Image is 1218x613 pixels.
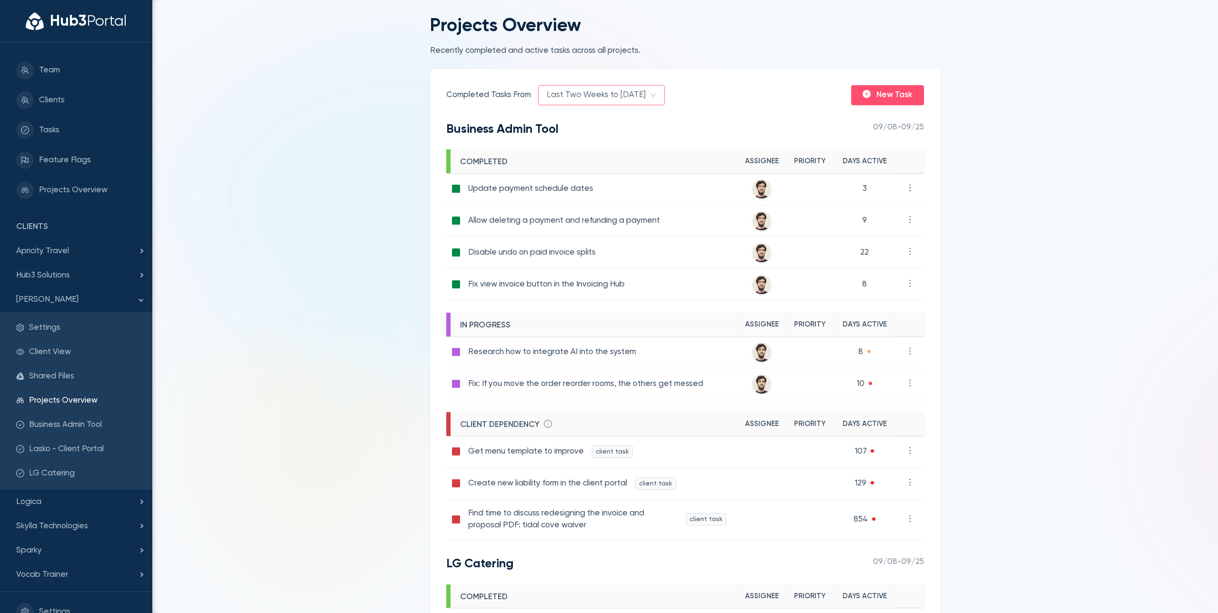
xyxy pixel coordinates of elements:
[446,85,538,105] label: Completed Tasks From
[21,66,29,74] span: team
[16,569,136,581] span: Vocab Trainer
[745,420,779,427] span: Assignee
[752,343,771,362] img: 26242013_ZZd.jpg
[752,375,771,394] img: 26242013_ZZd.jpg
[468,380,703,388] span: Fix: If you move the order reorder rooms, the others get messed
[21,126,29,134] span: check-circle
[794,420,825,427] span: Priority
[547,86,656,105] span: Last Two Weeks to Today
[905,446,914,455] span: more
[851,85,924,105] button: plus-circleNew Task
[905,478,914,487] span: more
[39,154,136,167] span: Feature Flags
[468,447,584,455] span: Get menu template to improve
[29,372,74,380] a: Shared Files
[863,90,871,98] span: plus-circle
[902,374,919,394] button: more
[29,346,136,358] span: Client View
[863,185,867,193] span: 3
[29,443,136,455] span: Lasko - Client Portal
[468,280,625,288] span: Fix view invoice button in the Invoicing Hub
[544,420,552,428] span: info-circle
[21,156,29,164] span: flag
[460,319,511,332] span: in progress
[858,348,871,356] span: 8
[905,247,914,256] span: more
[29,419,136,431] span: Business Admin Tool
[876,89,913,101] span: New Task
[16,245,136,257] span: Apricity Travel
[460,591,508,603] span: completed
[794,321,825,328] span: Priority
[16,544,136,557] span: Sparky
[635,477,676,490] span: client task
[752,243,771,262] img: 26242013_ZZd.jpg
[873,556,924,584] span: 09/08 - 09/25
[905,215,914,224] span: more
[902,275,919,295] button: more
[39,184,136,197] span: Projects Overview
[87,14,127,29] span: Portal
[794,593,825,600] span: Priority
[16,496,136,508] span: Logica
[752,179,771,198] img: 26242013_ZZd.jpg
[468,479,627,487] span: Create new liability form in the client portal
[16,294,136,306] span: [PERSON_NAME]
[902,179,919,199] button: more
[905,346,914,356] span: more
[29,322,136,334] span: Settings
[16,421,24,429] span: check-circle
[752,211,771,230] img: 26242013_ZZd.jpg
[854,515,875,524] span: 854
[905,378,914,387] span: more
[16,520,136,533] span: Skylla Technologies
[855,447,874,455] span: 107
[592,445,633,458] span: client task
[468,509,646,530] span: Find time to discuss redesigning the invoice and proposal PDF: tidal cove waiver
[860,248,869,257] span: 22
[857,380,872,388] span: 10
[50,14,127,30] div: Hub3
[902,243,919,263] button: more
[16,469,24,477] span: check-circle
[905,183,914,192] span: more
[16,348,24,356] span: eye
[468,185,593,193] span: Update payment schedule dates
[468,348,636,356] span: Research how to integrate AI into the system
[752,275,771,294] img: 26242013_ZZd.jpg
[745,593,779,600] span: Assignee
[902,211,919,231] button: more
[745,158,779,165] span: Assignee
[862,217,867,225] span: 9
[902,442,919,462] button: more
[902,509,919,529] button: more
[16,324,24,332] span: setting
[21,96,29,104] span: team
[39,124,136,137] span: Tasks
[686,513,727,525] span: client task
[745,321,779,328] span: Assignee
[430,45,940,57] div: Recently completed and active tasks across all projects.
[902,342,919,362] button: more
[39,94,136,107] span: Clients
[855,479,874,487] span: 129
[430,16,581,37] h2: Projects Overview
[468,217,660,225] span: Allow deleting a payment and refunding a payment
[29,395,136,407] span: Projects Overview
[39,64,136,77] span: Team
[446,556,513,572] h4: LG Catering
[843,420,887,427] span: Days Active
[460,156,508,168] span: completed
[905,279,914,288] span: more
[902,474,919,494] button: more
[16,445,24,453] span: check-circle
[843,321,887,328] span: Days Active
[460,419,540,431] span: client dependency
[794,158,825,165] span: Priority
[873,121,924,150] span: 09/08 - 09/25
[16,269,136,282] span: Hub3 Solutions
[843,158,887,165] span: Days Active
[905,514,914,523] span: more
[843,593,887,600] span: Days Active
[468,248,596,257] span: Disable undo on paid invoice splits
